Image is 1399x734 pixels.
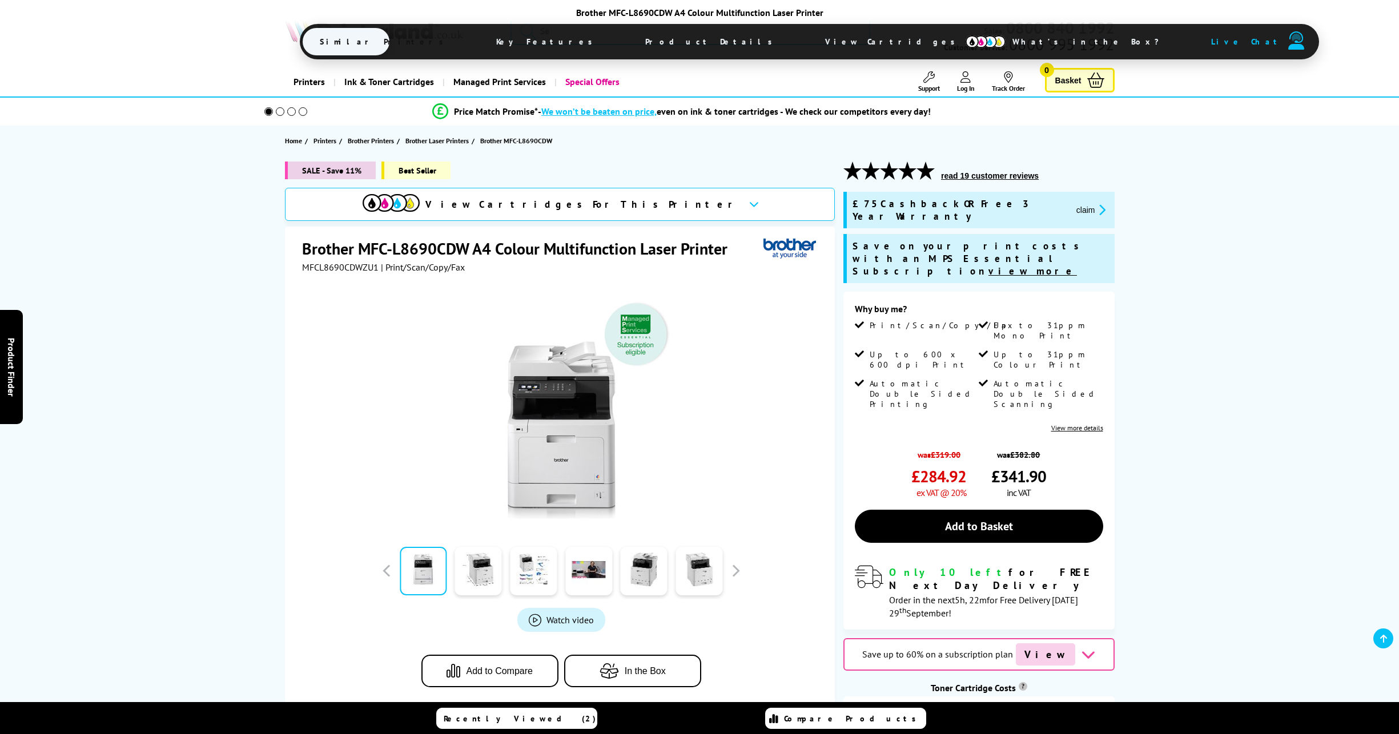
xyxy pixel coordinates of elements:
img: View Cartridges [363,194,420,212]
div: for FREE Next Day Delivery [889,566,1103,592]
span: Brother Printers [348,135,394,147]
span: Brother MFC-L8690CDW [480,135,552,147]
a: Compare Products [765,708,926,729]
button: Add to Compare [421,655,558,687]
span: 5h, 22m [955,594,987,606]
img: user-headset-duotone.svg [1288,31,1304,50]
span: Brother Laser Printers [405,135,469,147]
img: Brother [763,238,816,259]
a: Track Order [992,71,1025,92]
strike: £319.00 [931,449,960,460]
div: Brother MFC-L8690CDW A4 Colour Multifunction Laser Printer [300,7,1099,18]
a: View more details [1051,424,1103,432]
span: Watch video [546,614,594,626]
span: Product Details [628,28,795,55]
span: MFCL8690CDWZU1 [302,261,379,273]
h1: Brother MFC-L8690CDW A4 Colour Multifunction Laser Printer [302,238,739,259]
a: Ink & Toner Cartridges [333,67,443,96]
span: Automatic Double Sided Scanning [994,378,1100,409]
a: Basket 0 [1045,68,1115,92]
a: Product_All_Videos [517,608,605,632]
span: | Print/Scan/Copy/Fax [381,261,465,273]
a: Add to Basket [855,510,1103,543]
span: Add to Compare [466,666,533,676]
div: Toner Cartridge Costs [843,682,1115,693]
sup: Cost per page [1019,682,1027,691]
span: Recently Viewed (2) [444,713,596,724]
strike: £382.80 [1010,449,1040,460]
div: modal_delivery [855,566,1103,618]
a: Special Offers [554,67,628,96]
a: Managed Print Services [443,67,554,96]
span: Ink & Toner Cartridges [344,67,434,96]
a: Home [285,135,305,147]
span: ex VAT @ 20% [916,487,966,498]
a: Log In [957,71,975,92]
span: We won’t be beaten on price, [541,106,657,117]
span: was [911,443,966,460]
span: Live Chat [1211,37,1282,47]
div: Why buy me? [855,303,1103,320]
span: Price Match Promise* [454,106,538,117]
span: View [1016,643,1075,666]
span: £284.92 [911,466,966,487]
button: promo-description [1073,203,1109,216]
span: Automatic Double Sided Printing [870,378,976,409]
img: cmyk-icon.svg [966,35,1006,48]
sup: th [899,605,906,615]
span: Home [285,135,302,147]
li: modal_Promise [248,102,1115,122]
span: Similar Printers [303,28,467,55]
img: Brother MFC-L8690CDW [449,296,673,519]
a: Brother Laser Printers [405,135,472,147]
a: Recently Viewed (2) [436,708,597,729]
a: Brother MFC-L8690CDW [480,135,555,147]
span: Up to 600 x 600 dpi Print [870,349,976,370]
span: was [991,443,1046,460]
span: What’s in the Box? [995,28,1187,55]
span: Save on your print costs with an MPS Essential Subscription [853,240,1084,277]
span: Printers [313,135,336,147]
span: inc VAT [1007,487,1031,498]
span: Key Features [479,28,616,55]
span: View Cartridges For This Printer [425,198,739,211]
span: Up to 31ppm Colour Print [994,349,1100,370]
a: Brother Printers [348,135,397,147]
span: Log In [957,84,975,92]
a: Printers [313,135,339,147]
span: Best Seller [381,162,451,179]
span: In the Box [625,666,666,676]
span: Product Finder [6,338,17,397]
span: £75 Cashback OR Free 3 Year Warranty [853,197,1067,223]
a: Support [918,71,940,92]
span: SALE - Save 11% [285,162,376,179]
span: Basket [1055,72,1082,88]
span: £341.90 [991,466,1046,487]
a: Printers [285,67,333,96]
span: Compare Products [784,713,922,724]
span: Order in the next for Free Delivery [DATE] 29 September! [889,594,1078,619]
span: Support [918,84,940,92]
span: Save up to 60% on a subscription plan [862,648,1013,660]
span: Up to 31ppm Mono Print [994,320,1100,341]
button: In the Box [564,655,701,687]
div: - even on ink & toner cartridges - We check our competitors every day! [538,106,931,117]
span: Only 10 left [889,566,1008,579]
button: read 19 customer reviews [938,171,1042,181]
span: 0 [1040,63,1054,77]
span: View Cartridges [808,27,983,57]
u: view more [988,265,1077,277]
span: Print/Scan/Copy/Fax [870,320,1016,330]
